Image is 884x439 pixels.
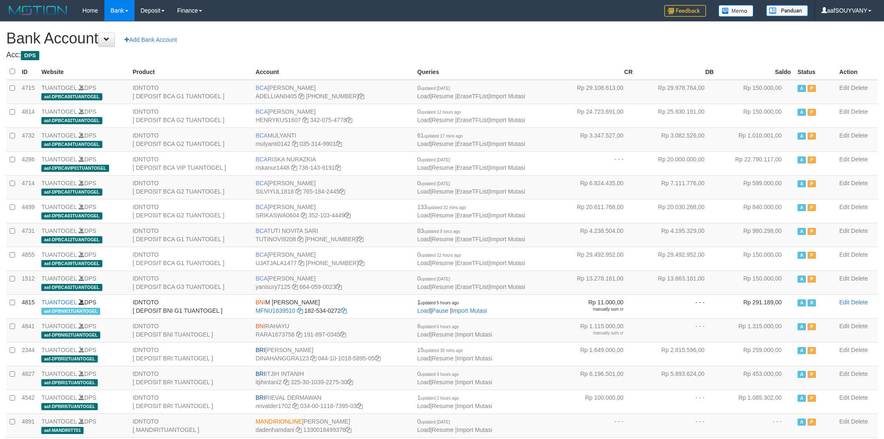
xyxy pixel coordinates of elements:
span: Paused [808,347,816,354]
td: Rp 291.189,00 [717,294,794,318]
a: yanisury7125 [256,283,290,290]
span: Paused [808,109,816,116]
td: DPS [38,247,129,271]
a: mulyanti0142 [256,140,290,147]
th: Saldo [717,64,794,80]
a: Import Mutasi [457,403,492,409]
span: 83 [417,227,460,234]
td: Rp 20.000.000,00 [636,151,717,175]
span: aaf-DPBCA02TUANTOGEL [41,117,102,124]
a: TUANTOGEL [41,84,77,91]
td: 4814 [18,104,38,128]
a: TUANTOGEL [41,394,77,401]
span: Active [798,133,806,140]
a: EraseTFList [457,236,488,242]
td: DPS [38,318,129,342]
a: EraseTFList [457,140,488,147]
td: Rp 6.824.435,00 [555,175,636,199]
span: Paused [808,323,816,330]
a: Resume [432,379,454,385]
a: Resume [432,283,454,290]
span: | | | [417,275,525,290]
span: | | [417,347,492,362]
span: BCA [256,204,268,210]
td: Rp 3.082.526,00 [636,128,717,151]
a: Load [417,307,430,314]
th: Website [38,64,129,80]
a: Delete [851,204,868,210]
td: DPS [38,294,129,318]
a: TUANTOGEL [41,180,77,186]
a: Resume [432,188,454,195]
td: Rp 7.111.776,00 [636,175,717,199]
a: Load [417,355,430,362]
a: riskanur1448 [256,164,290,171]
span: | | [417,323,492,338]
td: Rp 20.030.268,00 [636,199,717,223]
td: DPS [38,175,129,199]
td: Rp 840.000,00 [717,199,794,223]
td: 4841 [18,318,38,342]
a: TUANTOGEL [41,347,77,353]
span: 61 [417,132,463,139]
a: ADELLIAN0405 [256,93,297,100]
td: 2344 [18,342,38,366]
a: Resume [432,117,454,123]
a: reivalder1702 [256,403,291,409]
span: aaf-DPBCA08TUANTOGEL [41,93,102,100]
a: Resume [432,260,454,266]
a: Add Bank Account [119,33,182,47]
span: 0 [417,180,450,186]
th: ID [18,64,38,80]
a: Import Mutasi [490,188,525,195]
td: IDNTOTO [ DEPOSIT BCA G1 TUANTOGEL ] [129,247,252,271]
span: | | [417,299,487,314]
a: Delete [851,370,868,377]
span: aaf-DPBCA02TUANTOGEL [41,284,102,291]
a: TUANTOGEL [41,108,77,115]
span: BCA [256,180,268,186]
td: Rp 11.000,00 [555,294,636,318]
span: aaf-DPBCA04TUANTOGEL [41,141,102,148]
a: Delete [851,275,868,282]
span: Active [798,299,806,306]
td: 4815 [18,294,38,318]
span: 6 [417,323,459,329]
span: | | | [417,84,525,100]
td: Rp 259.000,00 [717,342,794,366]
span: BCA [256,251,268,258]
a: Edit [839,132,849,139]
a: EraseTFList [457,188,488,195]
td: Rp 150.000,00 [717,247,794,271]
a: MFNU1639510 [256,307,295,314]
a: EraseTFList [457,164,488,171]
span: BCA [256,227,267,234]
td: IDNTOTO [ DEPOSIT BCA G2 TUANTOGEL ] [129,104,252,128]
a: Import Mutasi [490,164,525,171]
td: Rp 4.238.504,00 [555,223,636,247]
span: 0 [417,156,450,163]
a: Delete [851,132,868,139]
span: Paused [808,85,816,92]
td: IDNTOTO [ DEPOSIT BRI TUANTOGEL ] [129,342,252,366]
h1: Bank Account [6,30,878,47]
a: Import Mutasi [457,426,492,433]
a: TUANTOGEL [41,227,77,234]
span: 0 [417,275,450,282]
td: Rp 599.000,00 [717,175,794,199]
span: updated 6 hours ago [421,324,459,329]
a: Import Mutasi [457,379,492,385]
span: updated 32 mins ago [427,205,466,210]
td: Rp 150.000,00 [717,271,794,294]
img: Feedback.jpg [664,5,706,17]
a: HENRYKUS1607 [256,117,301,123]
td: Rp 3.347.527,00 [555,128,636,151]
td: 4286 [18,151,38,175]
span: Paused [808,133,816,140]
span: BNI [256,323,265,329]
td: Rp 150.000,00 [717,80,794,104]
td: Rp 1.315.000,00 [717,318,794,342]
span: updated [DATE] [421,158,450,162]
td: DPS [38,104,129,128]
a: Delete [851,323,868,329]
